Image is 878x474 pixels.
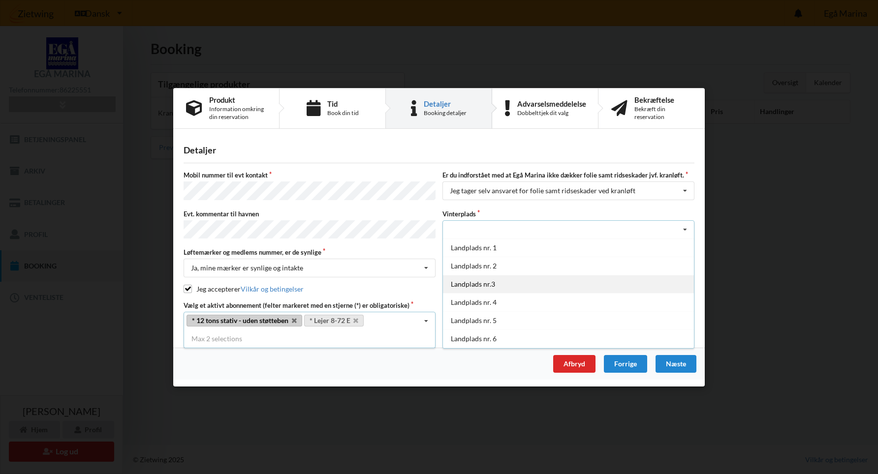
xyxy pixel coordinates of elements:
[443,238,694,256] div: Landplads nr. 1
[191,265,303,271] div: Ja, mine mærker er synlige og intakte
[604,355,647,373] div: Forrige
[209,105,266,120] div: Information omkring din reservation
[443,274,694,293] div: Landplads nr.3
[184,171,436,179] label: Mobil nummer til evt kontakt
[184,248,436,257] label: Løftemærker og medlems nummer, er de synlige
[184,300,436,309] label: Vælg et aktivt abonnement (felter markeret med en stjerne (*) er obligatoriske)
[443,347,694,365] div: Landplads nr. 7
[450,187,635,194] div: Jeg tager selv ansvaret for folie samt ridseskader ved kranløft
[184,145,694,156] div: Detaljer
[184,285,304,293] label: Jeg accepterer
[517,99,586,107] div: Advarselsmeddelelse
[442,209,694,218] label: Vinterplads
[443,293,694,311] div: Landplads nr. 4
[424,109,467,117] div: Booking detaljer
[209,95,266,103] div: Produkt
[443,256,694,274] div: Landplads nr. 2
[304,315,364,326] a: * Lejer 8-72 E
[443,311,694,329] div: Landplads nr. 5
[184,209,436,218] label: Evt. kommentar til havnen
[634,105,692,120] div: Bekræft din reservation
[241,285,304,293] a: Vilkår og betingelser
[634,95,692,103] div: Bekræftelse
[327,99,359,107] div: Tid
[517,109,586,117] div: Dobbelttjek dit valg
[443,329,694,347] div: Landplads nr. 6
[442,171,694,179] label: Er du indforstået med at Egå Marina ikke dækker folie samt ridseskader jvf. kranløft.
[187,315,302,326] a: * 12 tons stativ - uden støtteben
[424,99,467,107] div: Detaljer
[553,355,596,373] div: Afbryd
[327,109,359,117] div: Book din tid
[656,355,696,373] div: Næste
[184,330,436,348] div: Max 2 selections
